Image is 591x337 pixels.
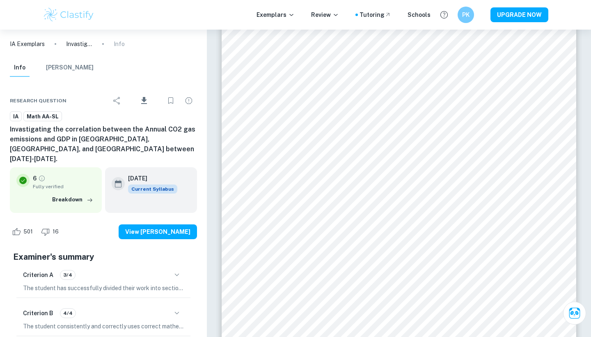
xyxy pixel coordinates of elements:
button: PK [458,7,474,23]
span: Fully verified [33,183,95,190]
button: Help and Feedback [437,8,451,22]
h6: Criterion B [23,309,53,318]
img: Clastify logo [43,7,95,23]
div: Like [10,225,37,238]
a: IA Exemplars [10,39,45,48]
span: Math AA-SL [24,113,62,121]
p: The student consistently and correctly uses correct mathematical notation, symbols, and terminolo... [23,322,184,331]
button: Ask Clai [563,302,586,325]
button: Info [10,59,30,77]
h6: Invastigating the correlation between the Annual CO2 gas emissions and GDP in [GEOGRAPHIC_DATA], ... [10,125,197,164]
div: This exemplar is based on the current syllabus. Feel free to refer to it for inspiration/ideas wh... [128,185,177,194]
span: Research question [10,97,66,104]
a: Schools [408,10,431,19]
h6: Criterion A [23,270,53,279]
div: Report issue [181,92,197,109]
p: Exemplars [257,10,295,19]
span: 4/4 [60,309,76,317]
a: Math AA-SL [23,111,62,122]
button: Breakdown [50,194,95,206]
a: IA [10,111,22,122]
span: 16 [48,228,63,236]
span: 3/4 [60,271,75,279]
a: Grade fully verified [38,175,46,182]
p: Info [114,39,125,48]
button: View [PERSON_NAME] [119,224,197,239]
h5: Examiner's summary [13,251,194,263]
div: Download [127,90,161,111]
button: UPGRADE NOW [490,7,548,22]
p: Invastigating the correlation between the Annual CO2 gas emissions and GDP in [GEOGRAPHIC_DATA], ... [66,39,92,48]
button: [PERSON_NAME] [46,59,94,77]
div: Share [109,92,125,109]
div: Bookmark [163,92,179,109]
p: Review [311,10,339,19]
p: The student has successfully divided their work into sections, including an introduction, body, a... [23,284,184,293]
h6: [DATE] [128,174,171,183]
div: Dislike [39,225,63,238]
p: 6 [33,174,37,183]
span: Current Syllabus [128,185,177,194]
span: 501 [19,228,37,236]
a: Tutoring [360,10,391,19]
h6: PK [461,10,471,19]
span: IA [10,113,21,121]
